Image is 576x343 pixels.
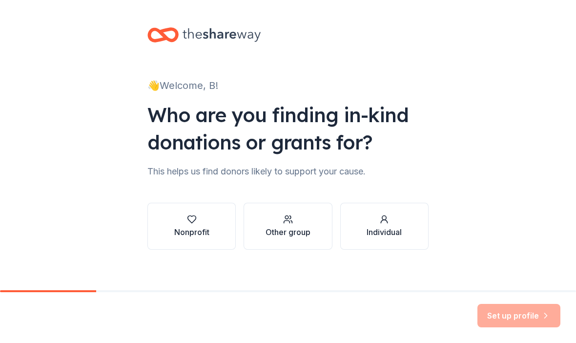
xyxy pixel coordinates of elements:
[367,226,402,238] div: Individual
[266,226,310,238] div: Other group
[174,226,209,238] div: Nonprofit
[147,78,429,93] div: 👋 Welcome, B!
[244,203,332,250] button: Other group
[147,101,429,156] div: Who are you finding in-kind donations or grants for?
[147,203,236,250] button: Nonprofit
[340,203,429,250] button: Individual
[147,164,429,179] div: This helps us find donors likely to support your cause.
